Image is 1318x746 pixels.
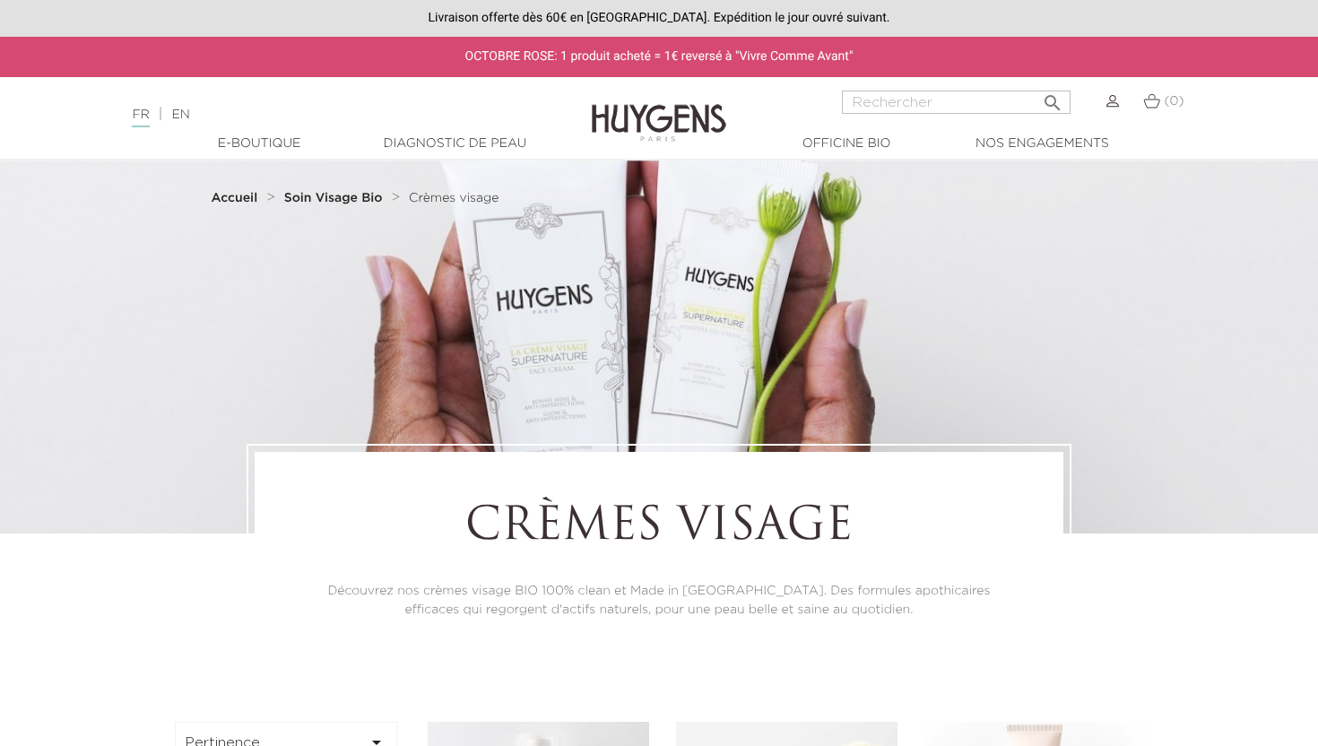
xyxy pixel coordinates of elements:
a: Soin Visage Bio [284,191,387,205]
a: E-Boutique [169,134,349,153]
input: Rechercher [842,91,1071,114]
a: Diagnostic de peau [365,134,544,153]
a: Nos engagements [952,134,1132,153]
a: Accueil [212,191,262,205]
p: Découvrez nos crèmes visage BIO 100% clean et Made in [GEOGRAPHIC_DATA]. Des formules apothicaire... [304,582,1014,620]
span: Crèmes visage [409,192,499,204]
i:  [1042,87,1063,108]
strong: Soin Visage Bio [284,192,383,204]
h1: Crèmes visage [304,501,1014,555]
a: Officine Bio [757,134,936,153]
a: FR [132,108,149,127]
a: Crèmes visage [409,191,499,205]
div: | [123,104,535,126]
span: (0) [1164,95,1184,108]
button:  [1036,85,1069,109]
strong: Accueil [212,192,258,204]
a: EN [171,108,189,121]
img: Huygens [592,75,726,144]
